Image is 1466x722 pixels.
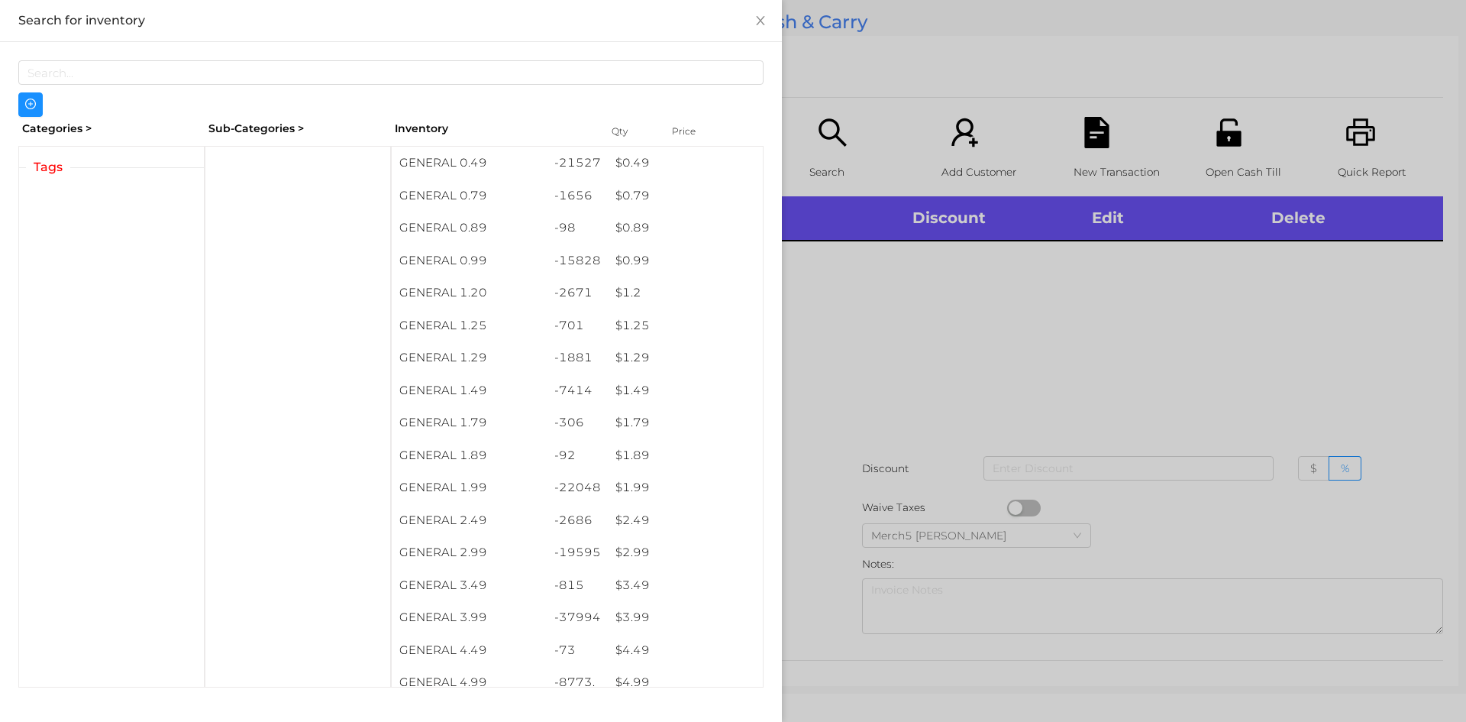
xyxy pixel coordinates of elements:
[547,439,609,472] div: -92
[547,569,609,602] div: -815
[608,569,763,602] div: $ 3.49
[608,634,763,667] div: $ 4.49
[754,15,767,27] i: icon: close
[608,504,763,537] div: $ 2.49
[608,439,763,472] div: $ 1.89
[547,406,609,439] div: -306
[392,277,547,309] div: GENERAL 1.20
[547,601,609,634] div: -37994
[608,309,763,342] div: $ 1.25
[608,121,654,142] div: Qty
[395,121,593,137] div: Inventory
[392,634,547,667] div: GENERAL 4.49
[392,212,547,244] div: GENERAL 0.89
[547,244,609,277] div: -15828
[608,536,763,569] div: $ 2.99
[547,471,609,504] div: -22048
[392,666,547,699] div: GENERAL 4.99
[668,121,729,142] div: Price
[547,309,609,342] div: -701
[392,342,547,374] div: GENERAL 1.29
[392,504,547,537] div: GENERAL 2.49
[18,117,205,141] div: Categories >
[547,536,609,569] div: -19595
[547,147,609,180] div: -21527
[392,439,547,472] div: GENERAL 1.89
[608,406,763,439] div: $ 1.79
[547,180,609,212] div: -1656
[547,212,609,244] div: -98
[392,601,547,634] div: GENERAL 3.99
[392,471,547,504] div: GENERAL 1.99
[608,244,763,277] div: $ 0.99
[392,406,547,439] div: GENERAL 1.79
[608,342,763,374] div: $ 1.29
[18,12,764,29] div: Search for inventory
[392,569,547,602] div: GENERAL 3.49
[608,277,763,309] div: $ 1.2
[608,374,763,407] div: $ 1.49
[547,504,609,537] div: -2686
[392,536,547,569] div: GENERAL 2.99
[392,244,547,277] div: GENERAL 0.99
[608,601,763,634] div: $ 3.99
[18,92,43,117] button: icon: plus-circle
[392,309,547,342] div: GENERAL 1.25
[18,60,764,85] input: Search...
[392,147,547,180] div: GENERAL 0.49
[392,180,547,212] div: GENERAL 0.79
[608,212,763,244] div: $ 0.89
[608,471,763,504] div: $ 1.99
[205,117,391,141] div: Sub-Categories >
[547,634,609,667] div: -73
[547,374,609,407] div: -7414
[26,158,70,176] span: Tags
[547,342,609,374] div: -1881
[547,666,609,716] div: -8773.5
[392,374,547,407] div: GENERAL 1.49
[608,180,763,212] div: $ 0.79
[608,147,763,180] div: $ 0.49
[608,666,763,699] div: $ 4.99
[547,277,609,309] div: -2671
